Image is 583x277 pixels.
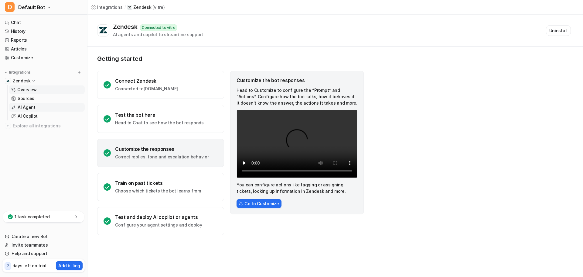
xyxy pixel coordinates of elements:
button: Integrations [2,69,32,75]
a: AI Agent [9,103,85,112]
p: Choose which tickets the bot learns from [115,188,201,194]
span: D [5,2,15,12]
video: Your browser does not support the video tag. [237,110,357,178]
span: Explore all integrations [13,121,82,131]
p: 1 task completed [15,214,50,220]
a: Explore all integrations [2,122,85,130]
img: Zendesk logo [99,27,108,34]
img: CstomizeIcon [238,201,243,206]
p: Zendesk [133,4,151,10]
a: [DOMAIN_NAME] [144,86,178,91]
a: Chat [2,18,85,27]
p: Correct replies, tone and escalation behavior [115,154,209,160]
p: Configure your agent settings and deploy [115,222,202,228]
a: Help and support [2,249,85,258]
div: Test and deploy AI copilot or agents [115,214,202,220]
img: menu_add.svg [77,70,81,74]
div: Test the bot here [115,112,204,118]
a: Articles [2,45,85,53]
p: Head to Customize to configure the “Prompt” and “Actions”. Configure how the bot talks, how it be... [237,87,357,106]
span: / [124,5,126,10]
a: Zendesk(vitre) [127,4,165,10]
p: Connected to [115,86,178,92]
p: Add billing [58,262,80,269]
img: explore all integrations [5,123,11,129]
div: Connect Zendesk [115,78,178,84]
p: Getting started [97,55,364,62]
div: Connected to vitre [140,24,177,31]
button: Add billing [56,261,83,270]
a: History [2,27,85,36]
a: Customize [2,54,85,62]
a: AI Copilot [9,112,85,120]
div: Customize the responses [115,146,209,152]
p: ( vitre ) [152,4,165,10]
div: Train on past tickets [115,180,201,186]
p: Sources [18,95,34,102]
p: Overview [17,87,37,93]
button: Go to Customize [237,199,281,208]
a: Integrations [91,4,123,10]
p: Zendesk [13,78,31,84]
div: Integrations [97,4,123,10]
p: AI Agent [18,104,36,110]
div: Zendesk [113,23,140,30]
p: 7 [7,263,9,269]
p: You can configure actions like tagging or assigning tickets, looking up information in Zendesk an... [237,182,357,194]
p: Integrations [9,70,31,75]
div: AI agents and copilot to streamline support [113,31,203,38]
button: Uninstall [546,25,571,36]
img: expand menu [4,70,8,74]
a: Reports [2,36,85,44]
div: Customize the bot responses [237,77,357,83]
a: Create a new Bot [2,232,85,241]
p: Head to Chat to see how the bot responds [115,120,204,126]
p: AI Copilot [18,113,38,119]
p: days left on trial [12,262,46,269]
a: Invite teammates [2,241,85,249]
span: Default Bot [18,3,45,12]
img: Zendesk [6,79,10,83]
a: Sources [9,94,85,103]
a: Overview [9,85,85,94]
